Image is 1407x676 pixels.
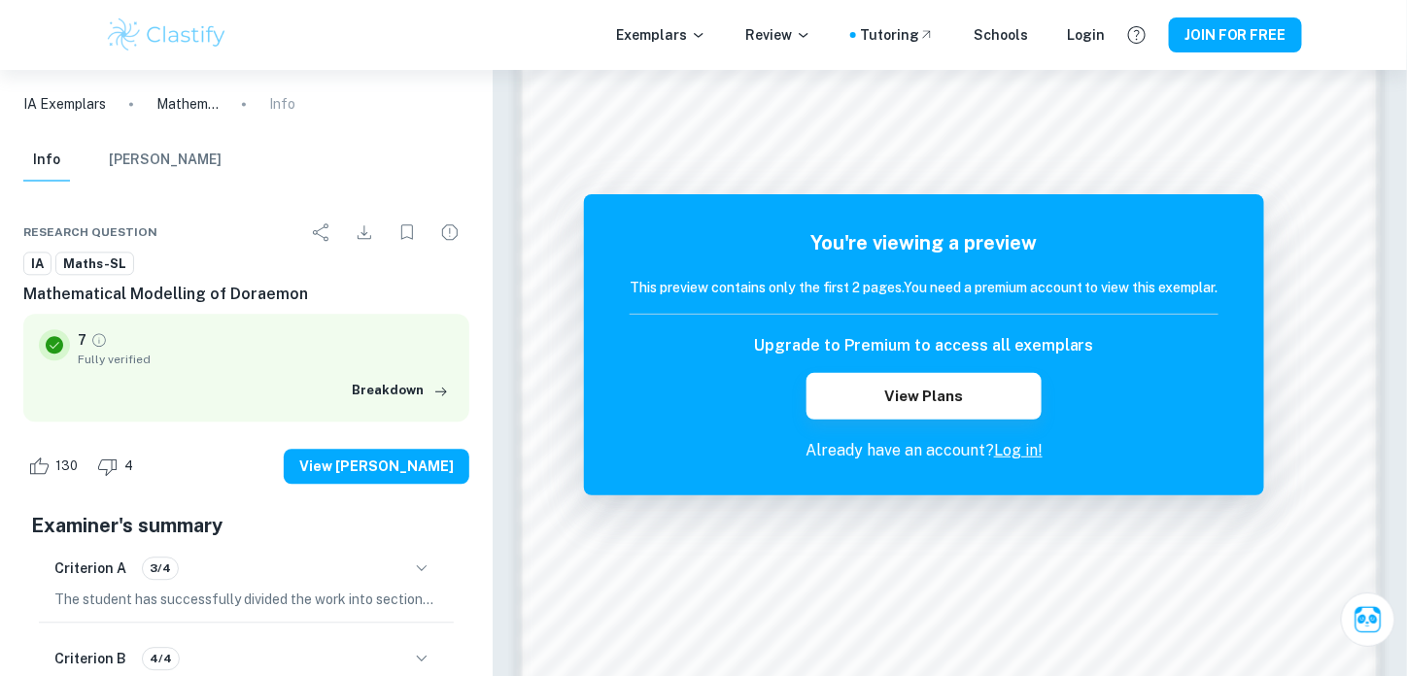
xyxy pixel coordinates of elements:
[23,252,51,276] a: IA
[388,213,427,252] div: Bookmark
[860,24,935,46] a: Tutoring
[105,16,228,54] img: Clastify logo
[24,254,51,274] span: IA
[54,589,438,610] p: The student has successfully divided the work into sections of introduction, body, and conclusion...
[616,24,706,46] p: Exemplars
[806,373,1042,420] button: View Plans
[23,223,157,241] span: Research question
[430,213,469,252] div: Report issue
[78,329,86,351] p: 7
[1341,592,1395,647] button: Ask Clai
[630,228,1218,257] h5: You're viewing a preview
[143,559,178,577] span: 3/4
[55,252,134,276] a: Maths-SL
[302,213,341,252] div: Share
[143,650,179,667] span: 4/4
[114,456,144,476] span: 4
[156,93,219,115] p: Mathematical Modelling of Doraemon
[31,511,462,540] h5: Examiner's summary
[78,351,454,368] span: Fully verified
[23,139,70,182] button: Info
[754,334,1094,357] h6: Upgrade to Premium to access all exemplars
[630,439,1218,462] p: Already have an account?
[284,449,469,484] button: View [PERSON_NAME]
[269,93,295,115] p: Info
[56,254,133,274] span: Maths-SL
[745,24,811,46] p: Review
[23,451,88,482] div: Like
[90,331,108,349] a: Grade fully verified
[974,24,1028,46] a: Schools
[54,558,126,579] h6: Criterion A
[92,451,144,482] div: Dislike
[23,283,469,306] h6: Mathematical Modelling of Doraemon
[630,277,1218,298] h6: This preview contains only the first 2 pages. You need a premium account to view this exemplar.
[345,213,384,252] div: Download
[347,376,454,405] button: Breakdown
[23,93,106,115] a: IA Exemplars
[45,456,88,476] span: 130
[994,441,1043,459] a: Log in!
[1169,17,1302,52] button: JOIN FOR FREE
[109,139,222,182] button: [PERSON_NAME]
[1120,18,1153,51] button: Help and Feedback
[1067,24,1105,46] a: Login
[54,648,126,669] h6: Criterion B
